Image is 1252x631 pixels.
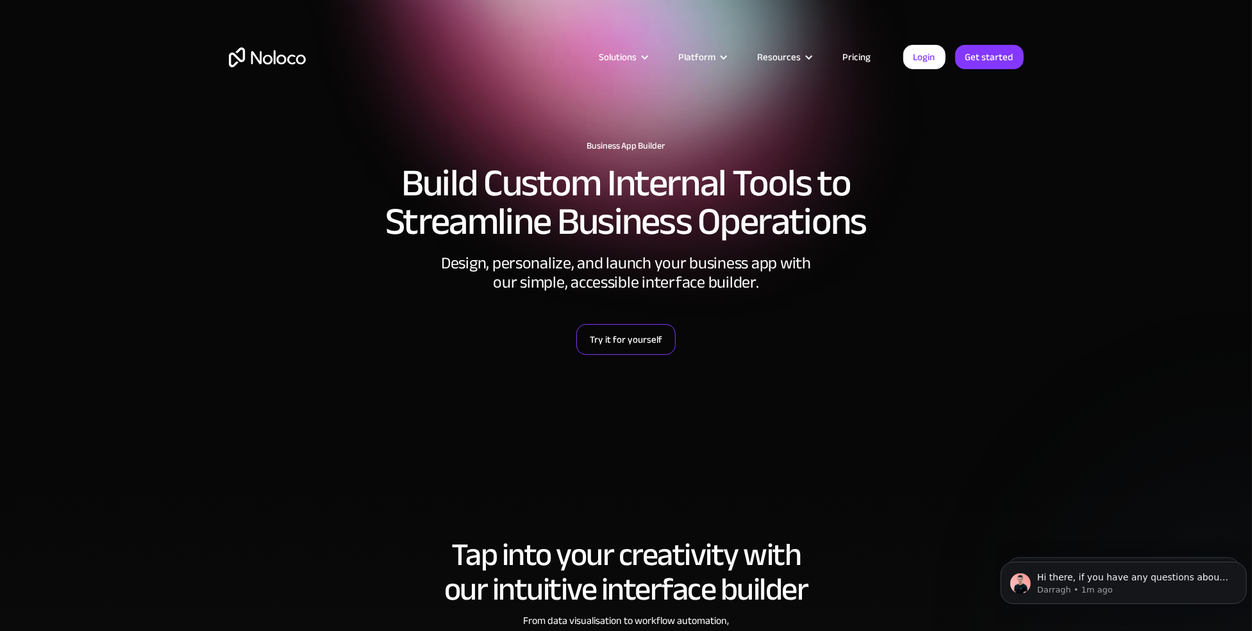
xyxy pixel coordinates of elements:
[742,49,827,65] div: Resources
[827,49,887,65] a: Pricing
[229,141,1024,151] h1: Business App Builder
[996,535,1252,625] iframe: Intercom notifications message
[599,49,637,65] div: Solutions
[583,49,663,65] div: Solutions
[679,49,716,65] div: Platform
[758,49,801,65] div: Resources
[663,49,742,65] div: Platform
[229,537,1024,607] h2: Tap into your creativity with our intuitive interface builder
[229,47,306,67] a: home
[229,164,1024,241] h2: Build Custom Internal Tools to Streamline Business Operations
[576,324,676,355] a: Try it for yourself
[903,45,946,69] a: Login
[434,254,819,292] div: Design, personalize, and launch your business app with our simple, accessible interface builder.
[955,45,1024,69] a: Get started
